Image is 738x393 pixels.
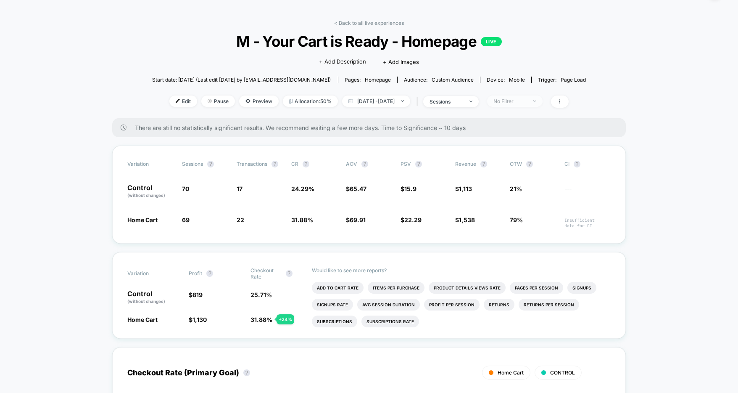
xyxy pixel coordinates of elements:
span: Revenue [455,161,476,167]
div: Audience: [404,77,474,83]
span: 69 [182,216,190,223]
span: | [414,96,423,108]
li: Signups Rate [312,299,353,311]
li: Add To Cart Rate [312,282,364,294]
span: There are still no statistically significant results. We recommend waiting a few more days . Time... [135,124,609,131]
li: Subscriptions Rate [361,316,419,327]
span: 31.88 % [291,216,313,223]
span: 1,538 [459,216,475,223]
button: ? [207,161,214,167]
span: [DATE] - [DATE] [342,96,410,107]
span: Preview [239,96,279,107]
span: 21% [510,185,522,192]
span: 24.29 % [291,185,314,192]
button: ? [361,161,368,167]
span: Home Cart [127,216,158,223]
span: CI [564,161,611,167]
span: Device: [480,77,531,83]
span: 819 [192,291,203,298]
span: $ [455,185,472,192]
li: Returns [484,299,514,311]
span: $ [346,216,366,223]
img: edit [176,99,180,103]
span: Edit [169,96,197,107]
li: Items Per Purchase [368,282,424,294]
span: M - Your Cart is Ready - Homepage [174,32,564,50]
span: CONTROL [550,369,575,376]
li: Subscriptions [312,316,357,327]
span: Transactions [237,161,267,167]
li: Profit Per Session [424,299,480,311]
span: mobile [509,77,525,83]
p: Control [127,184,174,199]
span: PSV [401,161,411,167]
span: Profit [189,270,202,276]
button: ? [286,270,293,277]
img: rebalance [289,99,293,104]
button: ? [271,161,278,167]
span: 15.9 [404,185,416,192]
span: + Add Images [383,58,419,65]
span: Pause [201,96,235,107]
span: Variation [127,267,174,280]
li: Returns Per Session [519,299,579,311]
button: ? [243,369,250,376]
span: $ [401,185,416,192]
p: Control [127,290,180,305]
button: ? [480,161,487,167]
span: Custom Audience [432,77,474,83]
div: Pages: [345,77,391,83]
span: --- [564,186,611,199]
span: Sessions [182,161,203,167]
li: Signups [567,282,596,294]
span: CR [291,161,298,167]
span: 1,130 [192,316,207,323]
button: ? [206,270,213,277]
span: Allocation: 50% [283,96,338,107]
div: + 24 % [277,314,294,324]
span: $ [189,291,203,298]
span: Home Cart [498,369,524,376]
img: end [208,99,212,103]
span: 70 [182,185,189,192]
img: end [533,100,536,102]
div: sessions [430,98,463,105]
span: (without changes) [127,193,165,198]
span: Page Load [561,77,586,83]
span: Variation [127,161,174,167]
span: 22.29 [404,216,422,223]
a: < Back to all live experiences [334,20,404,26]
span: 69.91 [350,216,366,223]
li: Product Details Views Rate [429,282,506,294]
span: $ [455,216,475,223]
button: ? [574,161,580,167]
span: 25.71 % [250,291,272,298]
span: 31.88 % [250,316,272,323]
span: Insufficient data for CI [564,218,611,228]
span: AOV [346,161,357,167]
span: $ [401,216,422,223]
img: calendar [348,99,353,103]
span: 65.47 [350,185,366,192]
span: OTW [510,161,556,167]
span: $ [346,185,366,192]
button: ? [415,161,422,167]
span: Start date: [DATE] (Last edit [DATE] by [EMAIL_ADDRESS][DOMAIN_NAME]) [152,77,331,83]
span: $ [189,316,207,323]
li: Pages Per Session [510,282,563,294]
img: end [469,101,472,102]
button: ? [526,161,533,167]
span: 1,113 [459,185,472,192]
span: 22 [237,216,244,223]
li: Avg Session Duration [357,299,420,311]
span: 79% [510,216,523,223]
div: No Filter [493,98,527,104]
p: Would like to see more reports? [312,267,611,274]
p: LIVE [481,37,502,46]
span: 17 [237,185,242,192]
div: Trigger: [538,77,586,83]
span: Home Cart [127,316,158,323]
span: homepage [365,77,391,83]
span: Checkout Rate [250,267,282,280]
span: + Add Description [319,58,366,66]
